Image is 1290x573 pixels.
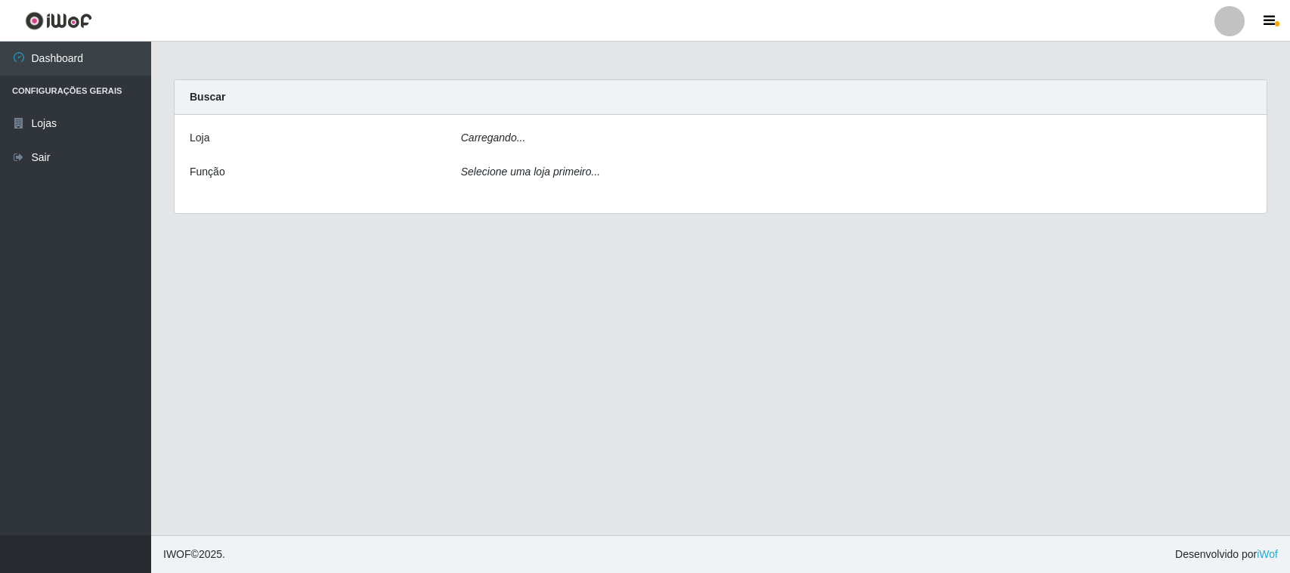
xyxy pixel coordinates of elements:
i: Selecione uma loja primeiro... [461,166,600,178]
span: Desenvolvido por [1175,547,1278,562]
label: Loja [190,130,209,146]
span: IWOF [163,548,191,560]
span: © 2025 . [163,547,225,562]
img: CoreUI Logo [25,11,92,30]
strong: Buscar [190,91,225,103]
a: iWof [1257,548,1278,560]
label: Função [190,164,225,180]
i: Carregando... [461,132,526,144]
